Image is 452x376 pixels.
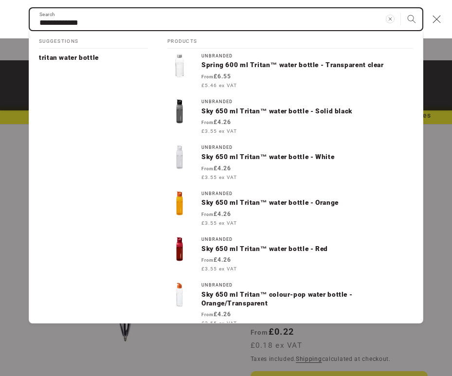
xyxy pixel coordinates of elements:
[201,311,231,318] strong: £4.26
[201,212,214,217] span: From
[167,145,192,169] img: Sky 650 ml Tritan™ water bottle
[201,256,231,263] strong: £4.26
[29,49,158,67] a: tritan water bottle
[201,145,413,150] div: Unbranded
[201,174,237,181] span: £3.55 ex VAT
[201,165,231,172] strong: £4.26
[158,186,423,232] a: UnbrandedSky 650 ml Tritan™ water bottle - Orange From£4.26 £3.55 ex VAT
[201,82,237,89] span: £5.46 ex VAT
[158,232,423,278] a: UnbrandedSky 650 ml Tritan™ water bottle - Red From£4.26 £3.55 ex VAT
[401,8,422,30] button: Search
[201,99,413,105] div: Unbranded
[167,237,192,261] img: Sky 650 ml Tritan™ water bottle
[426,9,447,30] button: Close
[201,107,413,116] p: Sky 650 ml Tritan™ water bottle - Solid black
[201,74,214,79] span: From
[158,49,423,94] a: UnbrandedSpring 600 ml Tritan™ water bottle - Transparent clear From£6.55 £5.46 ex VAT
[201,198,413,207] p: Sky 650 ml Tritan™ water bottle - Orange
[201,119,231,125] strong: £4.26
[158,140,423,186] a: UnbrandedSky 650 ml Tritan™ water bottle - White From£4.26 £3.55 ex VAT
[167,99,192,124] img: Sky 650 ml Tritan™ water bottle
[201,312,214,317] span: From
[285,271,452,376] iframe: Chat Widget
[380,8,401,30] button: Clear search term
[201,290,413,307] p: Sky 650 ml Tritan™ colour-pop water bottle - Orange/Transparent
[201,166,214,171] span: From
[201,127,237,135] span: £3.55 ex VAT
[167,31,413,49] h2: Products
[201,258,214,263] span: From
[201,153,413,161] p: Sky 650 ml Tritan™ water bottle - White
[167,191,192,215] img: Sky 650 ml Tritan™ water bottle
[201,61,413,70] p: Spring 600 ml Tritan™ water bottle - Transparent clear
[201,265,237,272] span: £3.55 ex VAT
[158,278,423,332] a: UnbrandedSky 650 ml Tritan™ colour-pop water bottle - Orange/Transparent From£4.26 £3.55 ex VAT
[167,54,192,78] img: Spring 600 ml Tritan™ water bottle
[201,191,413,197] div: Unbranded
[201,320,237,327] span: £3.55 ex VAT
[201,120,214,125] span: From
[201,211,231,217] strong: £4.26
[39,31,148,49] h2: Suggestions
[201,283,413,288] div: Unbranded
[201,245,413,253] p: Sky 650 ml Tritan™ water bottle - Red
[201,54,413,59] div: Unbranded
[201,237,413,242] div: Unbranded
[39,54,99,61] span: tritan water bottle
[201,73,231,80] strong: £6.55
[201,219,237,227] span: £3.55 ex VAT
[167,283,192,307] img: Sky 650 ml Tritan™ colour-pop water bottle
[39,54,99,62] p: tritan water bottle
[158,94,423,140] a: UnbrandedSky 650 ml Tritan™ water bottle - Solid black From£4.26 £3.55 ex VAT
